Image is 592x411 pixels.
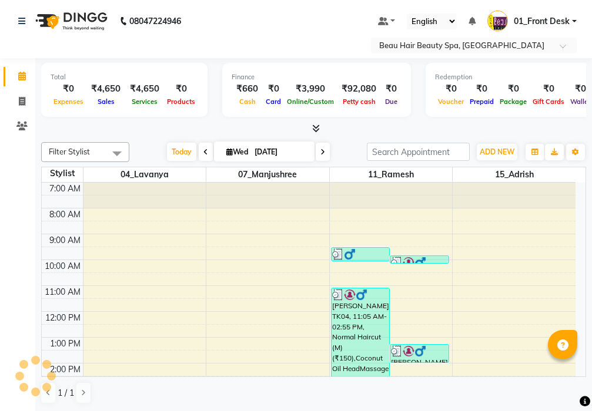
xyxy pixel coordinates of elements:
div: ₹0 [263,82,284,96]
div: 1:00 PM [48,338,83,350]
span: Expenses [51,97,86,106]
span: 04_Lavanya [83,167,206,182]
div: 2:00 PM [48,363,83,376]
img: 01_Front Desk [487,11,508,31]
div: ₹0 [435,82,467,96]
div: ₹0 [381,82,402,96]
span: Services [129,97,160,106]
div: ₹4,650 [125,82,164,96]
div: ₹0 [51,82,86,96]
input: Search Appointment [367,143,470,161]
span: Today [167,143,196,161]
span: Cash [236,97,259,106]
span: Wed [223,147,251,156]
span: 15_Adrish [453,167,576,182]
div: 10:00 AM [42,260,83,272]
div: ₹0 [467,82,497,96]
div: ₹0 [497,82,530,96]
div: 11:00 AM [42,286,83,298]
div: HARTHIK, TK02, 09:50 AM-10:10 AM, Normal Haircut (M) (₹150) [390,256,449,263]
span: Petty cash [340,97,379,106]
span: ADD NEW [480,147,514,156]
div: Finance [232,72,402,82]
span: 11_Ramesh [330,167,453,182]
div: PRAVEEN, TK01, 09:30 AM-10:05 AM, Normal Cleanup (₹200),Hair Color - Fruit - Mustache (₹70) [332,248,390,261]
div: ₹0 [530,82,567,96]
div: Total [51,72,198,82]
span: 07_Manjushree [206,167,329,182]
span: Online/Custom [284,97,337,106]
span: Prepaid [467,97,497,106]
div: [PERSON_NAME], TK04, 11:05 AM-02:55 PM, Normal Haircut (M) (₹150),Coconut Oil HeadMassage (M) (₹8... [332,288,390,386]
div: 8:00 AM [47,208,83,221]
span: 1 / 1 [58,387,74,399]
span: 01_Front Desk [514,15,570,28]
div: 12:00 PM [43,312,83,324]
span: Due [382,97,400,106]
span: Sales [95,97,118,106]
span: Card [263,97,284,106]
div: ₹0 [164,82,198,96]
span: Package [497,97,530,106]
div: [PERSON_NAME], TK03, 01:15 PM-02:00 PM, Hair Color Garnier- Head (M) (₹320) [390,345,449,362]
img: logo [30,5,111,38]
input: 2025-09-03 [251,143,310,161]
span: Filter Stylist [49,147,90,156]
div: ₹3,990 [284,82,337,96]
div: ₹660 [232,82,263,96]
div: ₹92,080 [337,82,381,96]
div: 7:00 AM [47,183,83,195]
button: ADD NEW [477,144,517,160]
b: 08047224946 [129,5,181,38]
span: Gift Cards [530,97,567,106]
div: ₹4,650 [86,82,125,96]
div: Stylist [42,167,83,180]
div: 9:00 AM [47,234,83,247]
span: Products [164,97,198,106]
span: Voucher [435,97,467,106]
